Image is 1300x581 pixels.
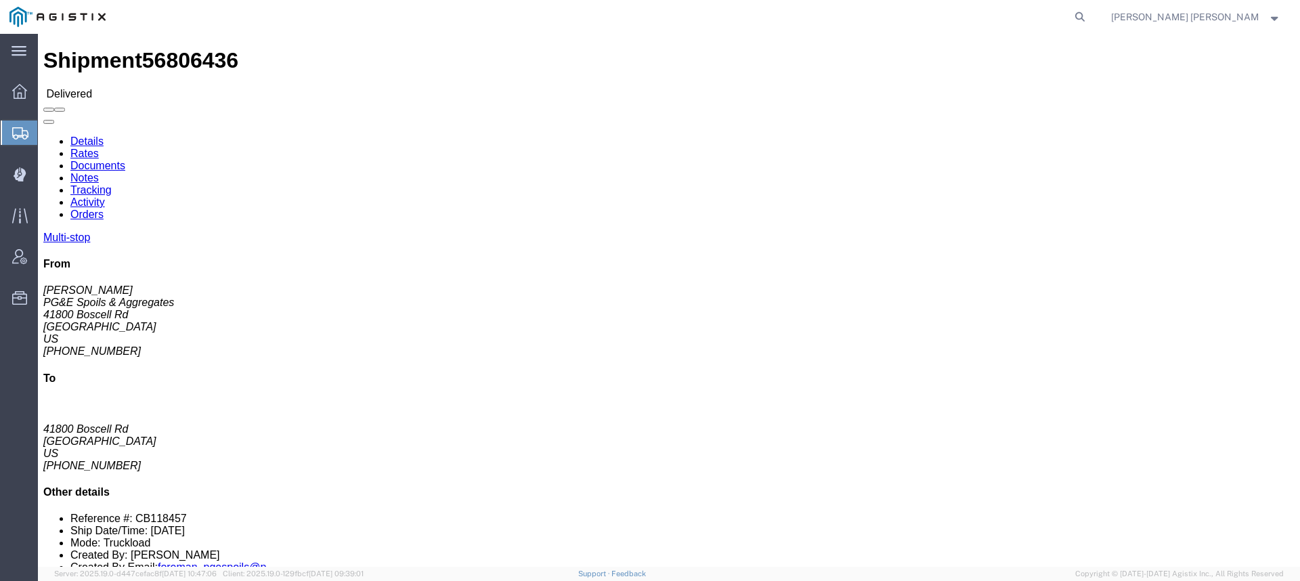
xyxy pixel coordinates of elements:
[223,569,364,578] span: Client: 2025.19.0-129fbcf
[1075,568,1284,580] span: Copyright © [DATE]-[DATE] Agistix Inc., All Rights Reserved
[578,569,612,578] a: Support
[309,569,364,578] span: [DATE] 09:39:01
[38,34,1300,567] iframe: FS Legacy Container
[1110,9,1281,25] button: [PERSON_NAME] [PERSON_NAME]
[9,7,106,27] img: logo
[54,569,217,578] span: Server: 2025.19.0-d447cefac8f
[1111,9,1259,24] span: Kayte Bray Dogali
[162,569,217,578] span: [DATE] 10:47:06
[611,569,646,578] a: Feedback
